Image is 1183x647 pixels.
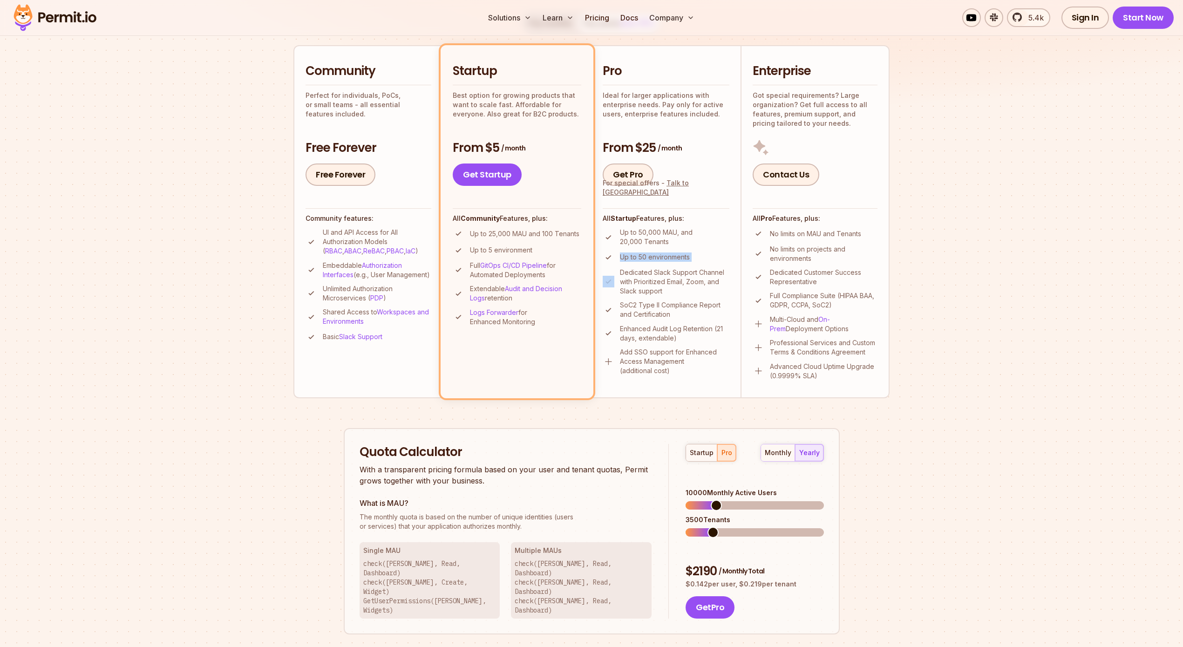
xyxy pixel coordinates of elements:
[603,214,729,223] h4: All Features, plus:
[470,284,581,303] p: Extendable retention
[360,444,652,461] h2: Quota Calculator
[515,559,648,615] p: check([PERSON_NAME], Read, Dashboard) check([PERSON_NAME], Read, Dashboard) check([PERSON_NAME], ...
[9,2,101,34] img: Permit logo
[344,247,361,255] a: ABAC
[620,347,729,375] p: Add SSO support for Enhanced Access Management (additional cost)
[611,214,636,222] strong: Startup
[470,285,562,302] a: Audit and Decision Logs
[603,163,653,186] a: Get Pro
[323,307,431,326] p: Shared Access to
[690,448,714,457] div: startup
[620,252,690,262] p: Up to 50 environments
[658,143,682,153] span: / month
[753,214,877,223] h4: All Features, plus:
[363,559,496,615] p: check([PERSON_NAME], Read, Dashboard) check([PERSON_NAME], Create, Widget) GetUserPermissions([PE...
[620,300,729,319] p: SoC2 Type II Compliance Report and Certification
[603,91,729,119] p: Ideal for larger applications with enterprise needs. Pay only for active users, enterprise featur...
[686,488,823,497] div: 10000 Monthly Active Users
[306,63,431,80] h2: Community
[770,362,877,381] p: Advanced Cloud Uptime Upgrade (0.9999% SLA)
[770,291,877,310] p: Full Compliance Suite (HIPAA BAA, GDPR, CCPA, SoC2)
[363,546,496,555] h3: Single MAU
[360,512,652,522] span: The monthly quota is based on the number of unique identities (users
[1007,8,1050,27] a: 5.4k
[686,563,823,580] div: $ 2190
[461,214,500,222] strong: Community
[470,229,579,238] p: Up to 25,000 MAU and 100 Tenants
[617,8,642,27] a: Docs
[581,8,613,27] a: Pricing
[406,247,415,255] a: IaC
[306,214,431,223] h4: Community features:
[470,261,581,279] p: Full for Automated Deployments
[753,63,877,80] h2: Enterprise
[603,178,729,197] div: For special offers -
[325,247,342,255] a: RBAC
[770,245,877,263] p: No limits on projects and environments
[453,63,581,80] h2: Startup
[360,464,652,486] p: With a transparent pricing formula based on your user and tenant quotas, Permit grows together wi...
[770,229,861,238] p: No limits on MAU and Tenants
[646,8,698,27] button: Company
[770,338,877,357] p: Professional Services and Custom Terms & Conditions Agreement
[470,245,532,255] p: Up to 5 environment
[1023,12,1044,23] span: 5.4k
[686,515,823,524] div: 3500 Tenants
[453,214,581,223] h4: All Features, plus:
[470,308,518,316] a: Logs Forwarder
[370,294,383,302] a: PDP
[603,63,729,80] h2: Pro
[360,497,652,509] h3: What is MAU?
[306,163,375,186] a: Free Forever
[453,140,581,157] h3: From $5
[306,140,431,157] h3: Free Forever
[620,228,729,246] p: Up to 50,000 MAU, and 20,000 Tenants
[1113,7,1174,29] a: Start Now
[539,8,578,27] button: Learn
[363,247,385,255] a: ReBAC
[480,261,547,269] a: GitOps CI/CD Pipeline
[770,315,830,333] a: On-Prem
[686,579,823,589] p: $ 0.142 per user, $ 0.219 per tenant
[360,512,652,531] p: or services) that your application authorizes monthly.
[620,268,729,296] p: Dedicated Slack Support Channel with Prioritized Email, Zoom, and Slack support
[1061,7,1109,29] a: Sign In
[323,332,382,341] p: Basic
[470,308,581,327] p: for Enhanced Monitoring
[686,596,734,619] button: GetPro
[453,91,581,119] p: Best option for growing products that want to scale fast. Affordable for everyone. Also great for...
[719,566,764,576] span: / Monthly Total
[753,163,819,186] a: Contact Us
[761,214,772,222] strong: Pro
[323,228,431,256] p: UI and API Access for All Authorization Models ( , , , , )
[753,91,877,128] p: Got special requirements? Large organization? Get full access to all features, premium support, a...
[387,247,404,255] a: PBAC
[620,324,729,343] p: Enhanced Audit Log Retention (21 days, extendable)
[323,261,431,279] p: Embeddable (e.g., User Management)
[765,448,791,457] div: monthly
[453,163,522,186] a: Get Startup
[770,315,877,334] p: Multi-Cloud and Deployment Options
[339,333,382,341] a: Slack Support
[484,8,535,27] button: Solutions
[306,91,431,119] p: Perfect for individuals, PoCs, or small teams - all essential features included.
[515,546,648,555] h3: Multiple MAUs
[603,140,729,157] h3: From $25
[501,143,525,153] span: / month
[323,284,431,303] p: Unlimited Authorization Microservices ( )
[770,268,877,286] p: Dedicated Customer Success Representative
[323,261,402,279] a: Authorization Interfaces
